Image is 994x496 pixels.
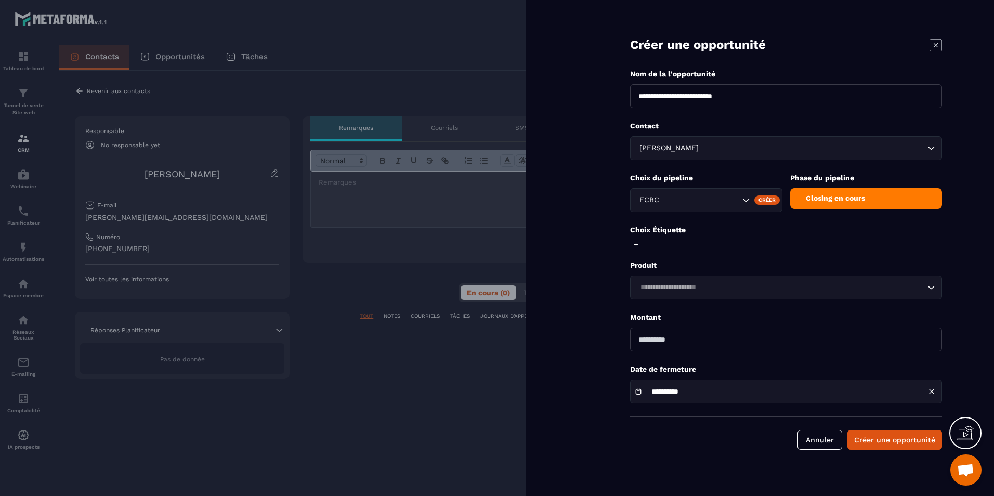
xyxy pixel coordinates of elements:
[637,194,673,206] span: FCBC
[630,173,782,183] p: Choix du pipeline
[630,188,782,212] div: Search for option
[797,430,842,450] button: Annuler
[630,69,942,79] p: Nom de la l'opportunité
[630,225,942,235] p: Choix Étiquette
[950,454,982,486] div: Ouvrir le chat
[637,142,701,154] span: [PERSON_NAME]
[630,260,942,270] p: Produit
[637,282,925,293] input: Search for option
[701,142,925,154] input: Search for option
[754,195,780,205] div: Créer
[630,312,942,322] p: Montant
[630,136,942,160] div: Search for option
[630,36,766,54] p: Créer une opportunité
[673,194,740,206] input: Search for option
[847,430,942,450] button: Créer une opportunité
[630,364,942,374] p: Date de fermeture
[790,173,943,183] p: Phase du pipeline
[630,276,942,299] div: Search for option
[630,121,942,131] p: Contact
